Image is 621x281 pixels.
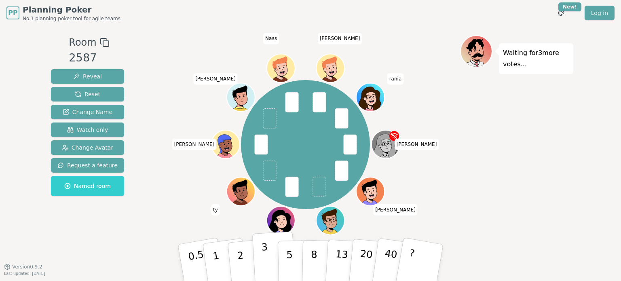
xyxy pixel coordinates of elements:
p: Waiting for 3 more votes... [503,47,569,70]
button: Reset [51,87,124,101]
button: Watch only [51,123,124,137]
span: Watch only [67,126,108,134]
span: Reveal [73,72,102,80]
div: 2587 [69,50,109,66]
a: PPPlanning PokerNo.1 planning poker tool for agile teams [6,4,120,22]
span: Planning Poker [23,4,120,15]
span: Click to change your name [387,73,404,85]
button: Request a feature [51,158,124,173]
span: Request a feature [57,161,118,169]
span: Click to change your name [193,73,238,85]
button: Named room [51,176,124,196]
span: No.1 planning poker tool for agile teams [23,15,120,22]
button: Change Name [51,105,124,119]
button: Reveal [51,69,124,84]
span: Click to change your name [373,204,418,216]
span: Click to change your name [263,33,279,44]
span: Click to change your name [395,139,439,150]
span: PP [8,8,17,18]
div: New! [558,2,581,11]
span: Click to change your name [318,33,362,44]
span: Click to change your name [211,204,220,216]
button: Change Avatar [51,140,124,155]
button: Version0.9.2 [4,264,42,270]
span: Reset [75,90,100,98]
span: Room [69,35,96,50]
span: Version 0.9.2 [12,264,42,270]
span: Change Avatar [62,144,114,152]
a: Log in [585,6,615,20]
span: Named room [64,182,111,190]
span: Last updated: [DATE] [4,271,45,276]
span: Click to change your name [172,139,217,150]
button: Click to change your avatar [317,207,344,234]
span: Change Name [63,108,112,116]
button: New! [554,6,568,20]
